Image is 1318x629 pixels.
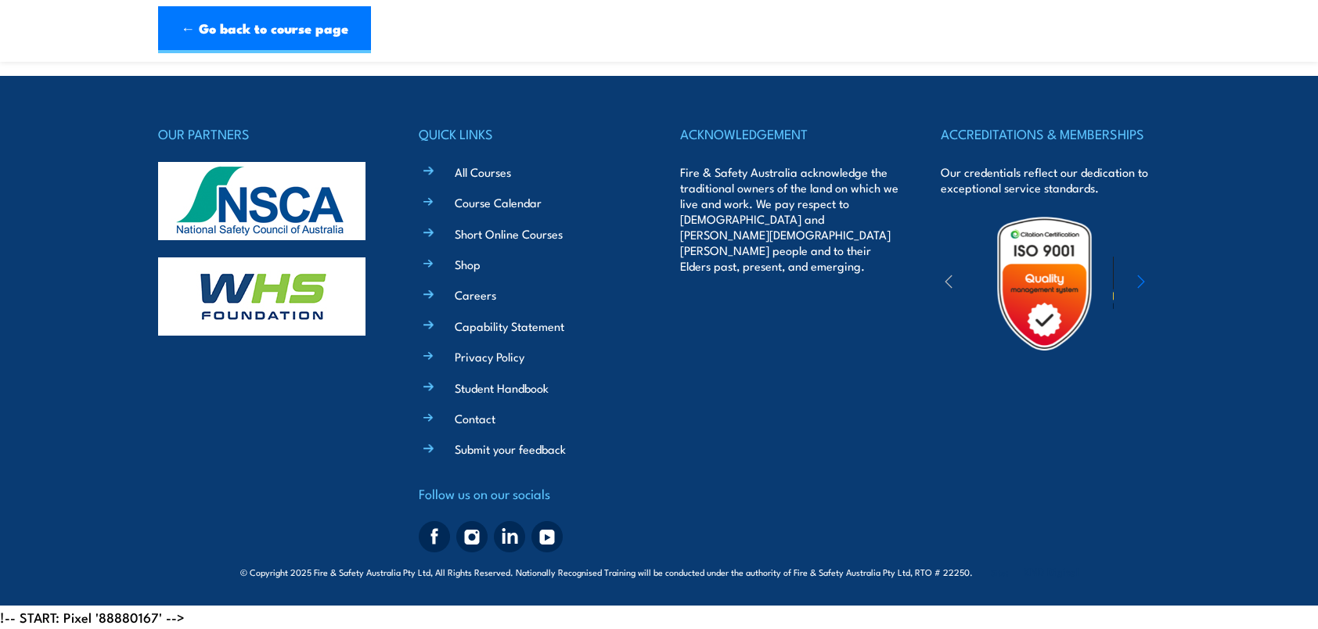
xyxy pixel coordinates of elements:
h4: QUICK LINKS [419,123,638,145]
img: ewpa-logo [1113,257,1249,311]
h4: ACKNOWLEDGEMENT [680,123,899,145]
p: Our credentials reflect our dedication to exceptional service standards. [941,164,1160,196]
img: nsca-logo-footer [158,162,366,240]
h4: Follow us on our socials [419,483,638,505]
a: Shop [455,256,481,272]
a: ← Go back to course page [158,6,371,53]
a: All Courses [455,164,511,180]
p: Fire & Safety Australia acknowledge the traditional owners of the land on which we live and work.... [680,164,899,274]
a: Student Handbook [455,379,549,396]
h4: OUR PARTNERS [158,123,377,145]
a: Short Online Courses [455,225,563,242]
span: © Copyright 2025 Fire & Safety Australia Pty Ltd, All Rights Reserved. Nationally Recognised Trai... [240,564,1079,579]
a: Contact [455,410,495,426]
img: Untitled design (19) [976,215,1113,352]
h4: ACCREDITATIONS & MEMBERSHIPS [941,123,1160,145]
a: Capability Statement [455,318,564,334]
a: Privacy Policy [455,348,524,365]
a: KND Digital [1024,563,1079,579]
a: Course Calendar [455,194,542,210]
a: Submit your feedback [455,440,566,457]
a: Careers [455,286,496,303]
img: whs-logo-footer [158,257,366,336]
span: Site: [991,566,1079,578]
